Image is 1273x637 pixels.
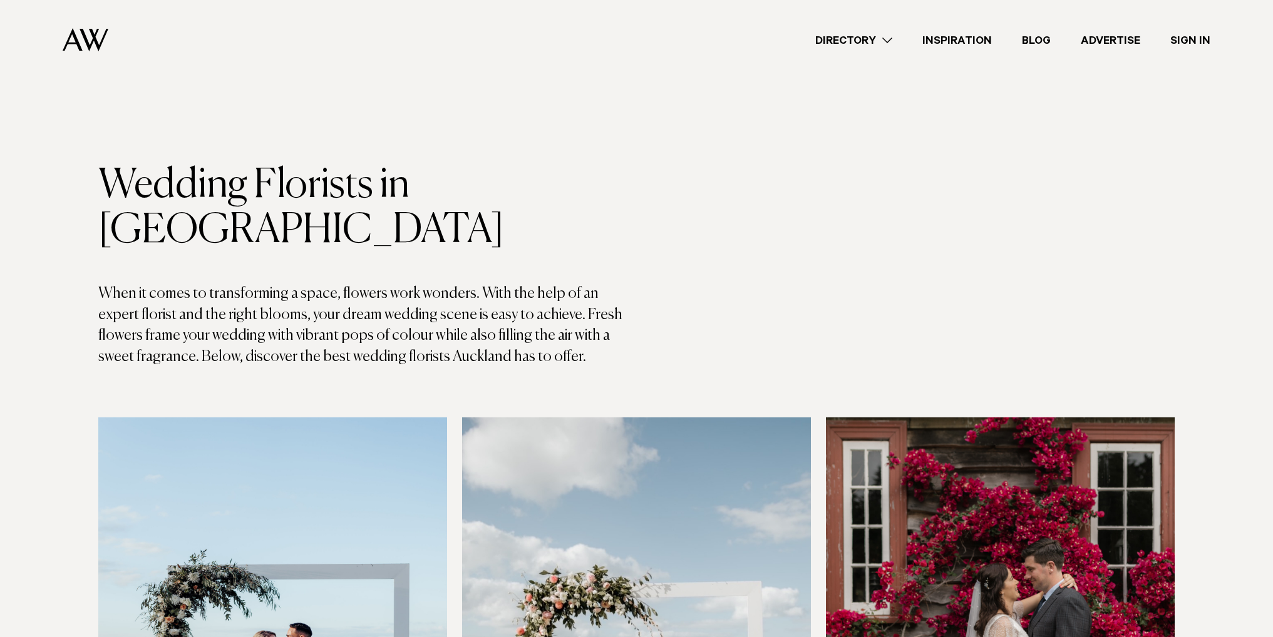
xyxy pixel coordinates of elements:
a: Inspiration [907,32,1007,49]
a: Advertise [1066,32,1155,49]
a: Blog [1007,32,1066,49]
a: Sign In [1155,32,1225,49]
img: Auckland Weddings Logo [63,28,108,51]
a: Directory [800,32,907,49]
h1: Wedding Florists in [GEOGRAPHIC_DATA] [98,163,637,253]
p: When it comes to transforming a space, flowers work wonders. With the help of an expert florist a... [98,283,637,367]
